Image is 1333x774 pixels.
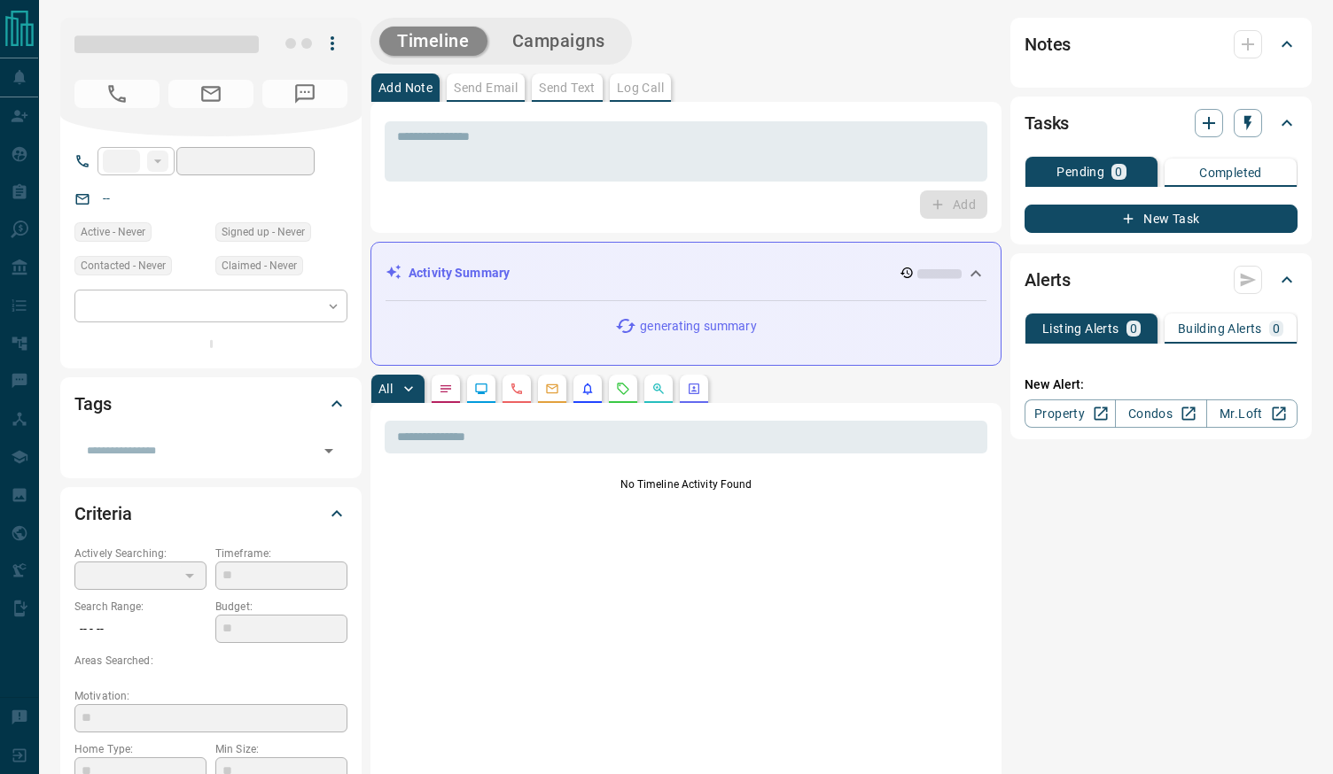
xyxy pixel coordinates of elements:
p: Search Range: [74,599,207,615]
p: 0 [1273,322,1280,335]
p: Building Alerts [1178,322,1262,335]
div: Tasks [1025,102,1298,144]
svg: Calls [510,382,524,396]
div: Activity Summary [386,257,986,290]
p: Add Note [378,81,433,94]
button: Open [316,438,341,463]
svg: Emails [545,382,559,396]
svg: Listing Alerts [581,382,595,396]
svg: Requests [616,382,630,396]
h2: Criteria [74,499,132,528]
svg: Agent Actions [687,382,701,396]
p: Motivation: [74,688,347,704]
p: 0 [1130,322,1137,335]
p: No Timeline Activity Found [385,476,987,492]
a: Condos [1115,399,1206,428]
span: Contacted - Never [81,257,166,275]
h2: Notes [1025,30,1071,58]
h2: Tags [74,390,111,418]
p: Pending [1056,166,1104,178]
p: Home Type: [74,741,207,757]
svg: Lead Browsing Activity [474,382,488,396]
p: All [378,383,393,395]
span: Active - Never [81,223,145,241]
div: Alerts [1025,259,1298,301]
button: Timeline [379,27,487,56]
a: Property [1025,399,1116,428]
span: No Email [168,80,253,108]
button: New Task [1025,205,1298,233]
div: Notes [1025,23,1298,66]
p: Actively Searching: [74,546,207,561]
p: Areas Searched: [74,653,347,669]
h2: Alerts [1025,266,1071,294]
p: Completed [1199,166,1262,179]
svg: Opportunities [651,382,666,396]
svg: Notes [439,382,453,396]
div: Tags [74,383,347,425]
p: Listing Alerts [1042,322,1119,335]
span: Signed up - Never [222,223,305,241]
p: 0 [1115,166,1122,178]
span: No Number [74,80,160,108]
p: New Alert: [1025,375,1298,394]
span: No Number [262,80,347,108]
h2: Tasks [1025,109,1069,137]
button: Campaigns [495,27,623,56]
p: Timeframe: [215,546,347,561]
p: Activity Summary [409,264,510,283]
p: Budget: [215,599,347,615]
div: Criteria [74,492,347,535]
span: Claimed - Never [222,257,297,275]
p: generating summary [640,317,756,336]
a: -- [103,191,110,205]
a: Mr.Loft [1206,399,1298,428]
p: -- - -- [74,615,207,644]
p: Min Size: [215,741,347,757]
